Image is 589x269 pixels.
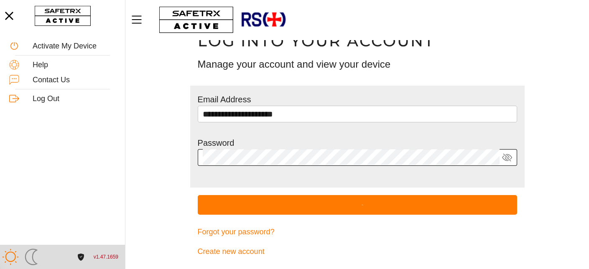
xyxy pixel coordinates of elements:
span: v1.47.1659 [94,253,118,261]
div: Activate My Device [33,42,116,51]
div: Log Out [33,94,116,104]
a: Forgot your password? [198,222,517,242]
img: ModeLight.svg [2,249,19,265]
label: Password [198,138,235,147]
div: Help [33,61,116,70]
h1: Log into your account [198,31,517,51]
div: Contact Us [33,76,116,85]
img: ModeDark.svg [23,249,40,265]
button: Menu [130,11,150,28]
img: RescueLogo.png [240,6,286,33]
span: Forgot your password? [198,226,275,239]
img: Help.svg [9,60,19,70]
h3: Manage your account and view your device [198,57,517,71]
label: Email Address [198,95,251,104]
a: License Agreement [75,254,87,261]
a: Create new account [198,242,517,261]
img: ContactUs.svg [9,75,19,85]
span: Create new account [198,245,265,258]
button: v1.47.1659 [89,250,123,264]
